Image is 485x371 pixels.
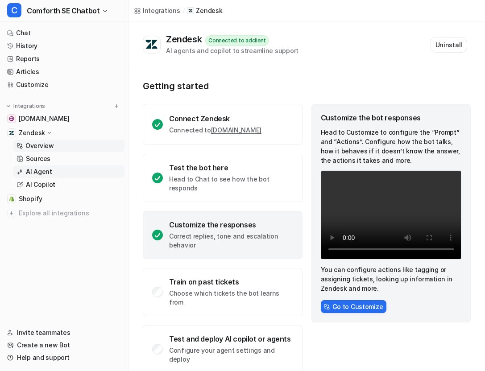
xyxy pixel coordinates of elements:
[166,46,298,55] div: AI agents and copilot to streamline support
[4,53,124,65] a: Reports
[169,163,293,172] div: Test the bot here
[13,178,124,191] a: AI Copilot
[5,103,12,109] img: expand menu
[321,170,462,260] video: Your browser does not support the video tag.
[4,351,124,364] a: Help and support
[4,193,124,205] a: ShopifyShopify
[9,130,14,136] img: Zendesk
[13,153,124,165] a: Sources
[145,39,158,50] img: Zendesk logo
[4,66,124,78] a: Articles
[321,113,462,122] div: Customize the bot responses
[4,207,124,219] a: Explore all integrations
[4,112,124,125] a: comforth.se[DOMAIN_NAME]
[7,209,16,218] img: explore all integrations
[143,6,180,15] div: Integrations
[19,206,121,220] span: Explore all integrations
[321,128,462,165] p: Head to Customize to configure the “Prompt” and “Actions”. Configure how the bot talks, how it be...
[13,103,45,110] p: Integrations
[205,35,269,46] div: Connected to adclient
[19,194,42,203] span: Shopify
[13,140,124,152] a: Overview
[169,220,293,229] div: Customize the responses
[169,346,293,364] p: Configure your agent settings and deploy
[169,175,293,193] p: Head to Chat to see how the bot responds
[27,4,99,17] span: Comforth SE Chatbot
[4,326,124,339] a: Invite teammates
[323,304,330,310] img: CstomizeIcon
[113,103,120,109] img: menu_add.svg
[196,6,222,15] p: Zendesk
[169,126,261,135] p: Connected to
[169,232,293,250] p: Correct replies, tone and escalation behavior
[143,81,471,91] p: Getting started
[26,167,52,176] p: AI Agent
[187,6,222,15] a: Zendesk
[13,165,124,178] a: AI Agent
[211,126,261,134] a: [DOMAIN_NAME]
[169,114,261,123] div: Connect Zendesk
[169,289,293,307] p: Choose which tickets the bot learns from
[4,339,124,351] a: Create a new Bot
[19,128,45,137] p: Zendesk
[183,7,185,15] span: /
[321,300,387,313] button: Go to Customize
[169,277,293,286] div: Train on past tickets
[4,78,124,91] a: Customize
[166,34,205,45] div: Zendesk
[19,114,69,123] span: [DOMAIN_NAME]
[26,180,55,189] p: AI Copilot
[9,196,14,202] img: Shopify
[134,6,180,15] a: Integrations
[4,27,124,39] a: Chat
[25,141,54,150] p: Overview
[4,40,124,52] a: History
[431,37,467,53] button: Uninstall
[4,102,48,111] button: Integrations
[26,154,50,163] p: Sources
[169,334,293,343] div: Test and deploy AI copilot or agents
[7,3,21,17] span: C
[9,116,14,121] img: comforth.se
[321,265,462,293] p: You can configure actions like tagging or assigning tickets, looking up information in Zendesk an...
